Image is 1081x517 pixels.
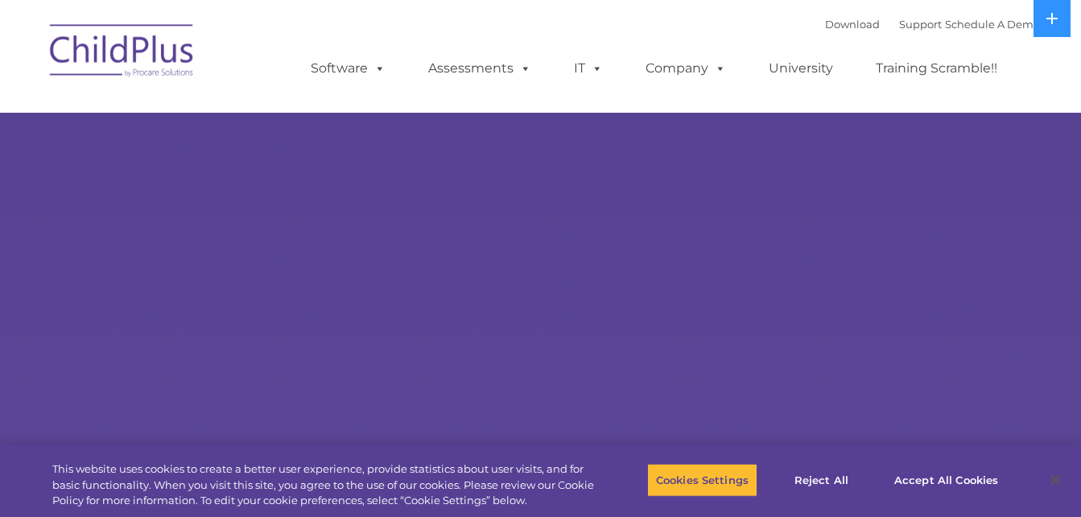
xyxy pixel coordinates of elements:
button: Accept All Cookies [885,463,1007,497]
a: IT [558,52,619,85]
div: This website uses cookies to create a better user experience, provide statistics about user visit... [52,461,595,509]
font: | [825,18,1040,31]
a: Training Scramble!! [860,52,1013,85]
button: Reject All [771,463,872,497]
span: Phone number [224,172,292,184]
a: University [753,52,849,85]
a: Assessments [412,52,547,85]
button: Cookies Settings [647,463,757,497]
span: Last name [224,106,273,118]
a: Download [825,18,880,31]
button: Close [1038,462,1073,498]
img: ChildPlus by Procare Solutions [42,13,203,93]
a: Software [295,52,402,85]
a: Support [899,18,942,31]
a: Company [629,52,742,85]
a: Schedule A Demo [945,18,1040,31]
